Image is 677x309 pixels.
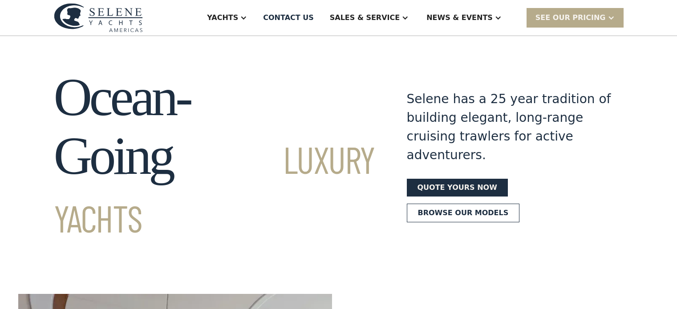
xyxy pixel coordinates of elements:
div: Yachts [207,12,238,23]
a: Quote yours now [407,179,508,197]
div: SEE Our Pricing [527,8,624,27]
div: Sales & Service [330,12,400,23]
div: News & EVENTS [426,12,493,23]
h1: Ocean-Going [54,68,375,244]
div: Selene has a 25 year tradition of building elegant, long-range cruising trawlers for active adven... [407,90,612,165]
div: SEE Our Pricing [535,12,606,23]
img: logo [54,3,143,32]
div: Contact US [263,12,314,23]
span: Luxury Yachts [54,136,375,240]
a: Browse our models [407,204,520,222]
